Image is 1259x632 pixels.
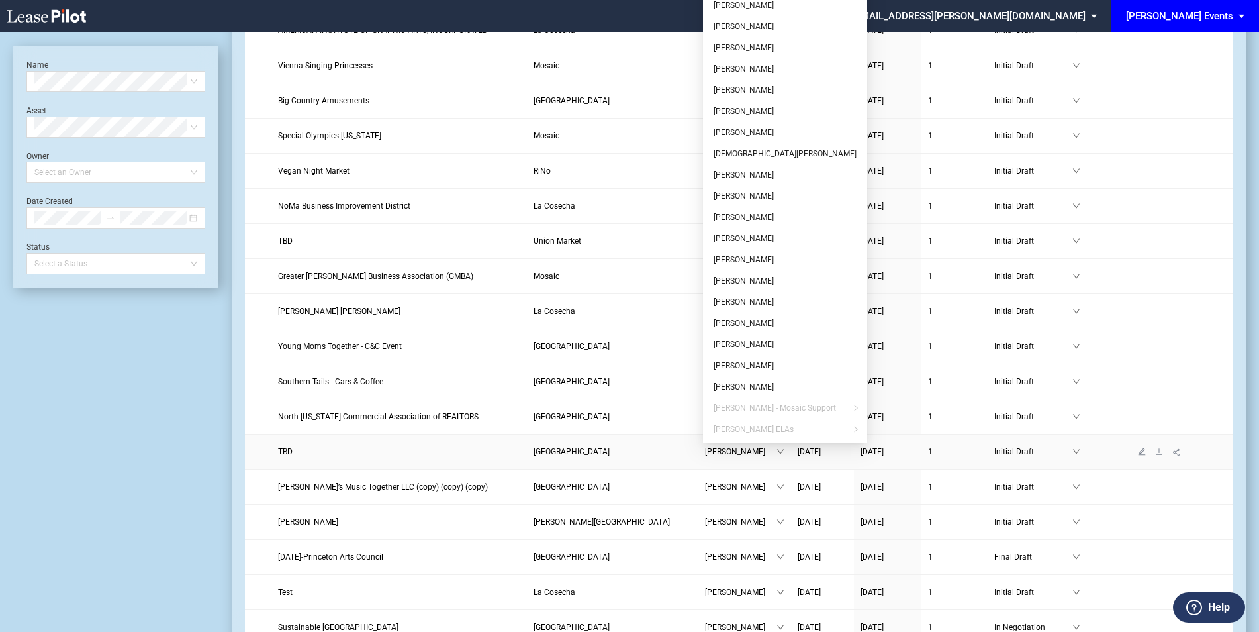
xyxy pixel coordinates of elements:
[776,588,784,596] span: down
[534,445,692,458] a: [GEOGRAPHIC_DATA]
[714,213,774,222] a: [PERSON_NAME]
[1072,342,1080,350] span: down
[798,445,847,458] a: [DATE]
[928,480,981,494] a: 1
[1072,167,1080,175] span: down
[705,551,776,564] span: [PERSON_NAME]
[534,515,692,529] a: [PERSON_NAME][GEOGRAPHIC_DATA]
[861,96,884,105] span: [DATE]
[798,480,847,494] a: [DATE]
[714,319,774,328] a: [PERSON_NAME]
[1072,132,1080,140] span: down
[928,94,981,107] a: 1
[1172,448,1182,457] span: share-alt
[278,480,520,494] a: [PERSON_NAME]’s Music Together LLC (copy) (copy) (copy)
[798,482,821,492] span: [DATE]
[776,483,784,491] span: down
[861,480,915,494] a: [DATE]
[994,480,1072,494] span: Initial Draft
[534,307,575,316] span: La Cosecha
[861,410,915,423] a: [DATE]
[861,272,884,281] span: [DATE]
[861,94,915,107] a: [DATE]
[928,342,933,351] span: 1
[278,307,400,316] span: Taylor Catherine Kelley
[278,588,293,597] span: Test
[534,237,581,246] span: Union Market
[1072,413,1080,421] span: down
[278,586,520,599] a: Test
[928,623,933,632] span: 1
[534,377,610,386] span: Freshfields Village
[534,164,692,178] a: RiNo
[861,131,884,140] span: [DATE]
[798,553,821,562] span: [DATE]
[994,164,1072,178] span: Initial Draft
[861,340,915,353] a: [DATE]
[1072,97,1080,105] span: down
[928,340,981,353] a: 1
[278,131,381,140] span: Special Olympics Virginia
[705,586,776,599] span: [PERSON_NAME]
[278,553,383,562] span: Day of the Dead-Princeton Arts Council
[928,551,981,564] a: 1
[994,445,1072,458] span: Initial Draft
[1072,448,1080,456] span: down
[994,235,1072,248] span: Initial Draft
[928,199,981,213] a: 1
[861,551,915,564] a: [DATE]
[278,164,520,178] a: Vegan Night Market
[534,588,575,597] span: La Cosecha
[994,270,1072,283] span: Initial Draft
[994,305,1072,318] span: Initial Draft
[861,377,884,386] span: [DATE]
[928,307,933,316] span: 1
[26,197,73,206] label: Date Created
[861,445,915,458] a: [DATE]
[928,235,981,248] a: 1
[1072,307,1080,315] span: down
[861,517,884,527] span: [DATE]
[798,623,821,632] span: [DATE]
[1072,623,1080,631] span: down
[278,235,520,248] a: TBD
[798,515,847,529] a: [DATE]
[928,482,933,492] span: 1
[928,515,981,529] a: 1
[534,94,692,107] a: [GEOGRAPHIC_DATA]
[928,129,981,142] a: 1
[861,164,915,178] a: [DATE]
[534,59,692,72] a: Mosaic
[776,553,784,561] span: down
[861,588,884,597] span: [DATE]
[798,586,847,599] a: [DATE]
[705,480,776,494] span: [PERSON_NAME]
[534,131,559,140] span: Mosaic
[534,412,610,421] span: Preston Royal - East
[534,623,610,632] span: Princeton Shopping Center
[714,22,774,31] a: [PERSON_NAME]
[278,305,520,318] a: [PERSON_NAME] [PERSON_NAME]
[714,107,774,116] a: [PERSON_NAME]
[861,515,915,529] a: [DATE]
[861,623,884,632] span: [DATE]
[106,213,115,223] span: swap-right
[714,340,774,349] a: [PERSON_NAME]
[928,410,981,423] a: 1
[994,340,1072,353] span: Initial Draft
[776,448,784,456] span: down
[994,410,1072,423] span: Initial Draft
[534,201,575,211] span: La Cosecha
[1208,599,1230,616] label: Help
[798,551,847,564] a: [DATE]
[278,447,293,456] span: TBD
[714,423,850,436] span: [PERSON_NAME] ELAs
[798,447,821,456] span: [DATE]
[861,482,884,492] span: [DATE]
[714,149,857,158] a: [DEMOGRAPHIC_DATA][PERSON_NAME]
[928,201,933,211] span: 1
[278,375,520,388] a: Southern Tails - Cars & Coffee
[714,276,774,286] a: [PERSON_NAME]
[534,517,670,527] span: Andrews Square
[534,96,610,105] span: Burtonsville Crossing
